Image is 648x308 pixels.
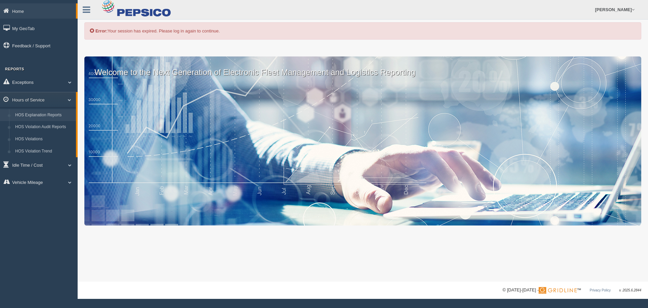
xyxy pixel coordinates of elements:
[539,287,577,294] img: Gridline
[84,56,641,78] p: Welcome to the Next Generation of Electronic Fleet Management and Logistics Reporting
[12,133,76,145] a: HOS Violations
[503,287,641,294] div: © [DATE]-[DATE] - ™
[619,288,641,292] span: v. 2025.6.2844
[12,121,76,133] a: HOS Violation Audit Reports
[96,28,108,33] b: Error:
[84,22,641,40] div: Your session has expired. Please log in again to continue.
[590,288,611,292] a: Privacy Policy
[12,109,76,121] a: HOS Explanation Reports
[12,145,76,158] a: HOS Violation Trend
